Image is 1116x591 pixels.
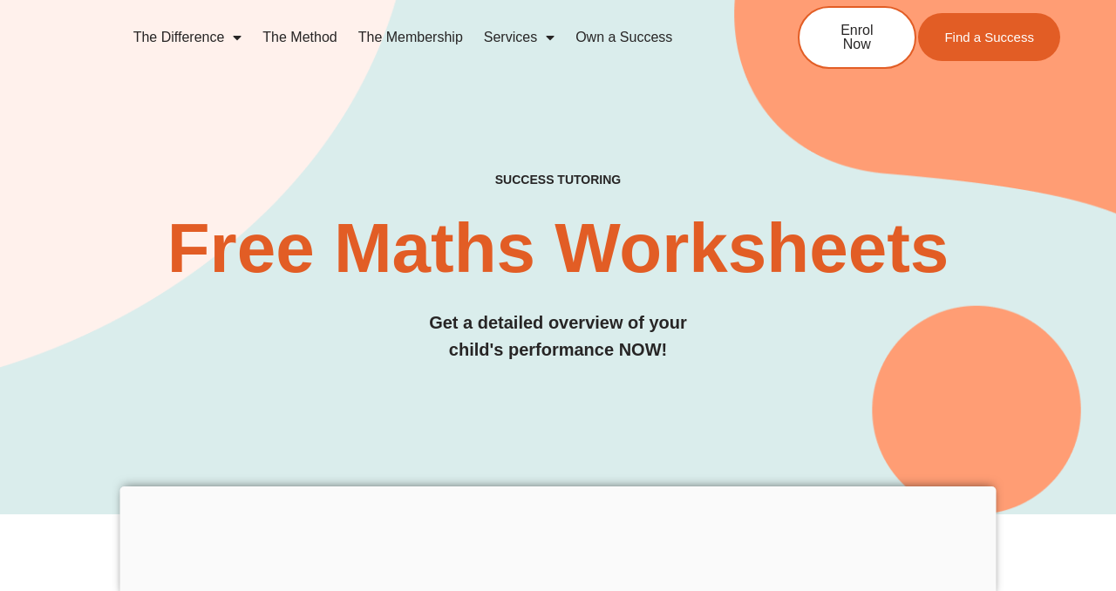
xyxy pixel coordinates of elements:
[473,17,565,58] a: Services
[826,24,888,51] span: Enrol Now
[918,13,1060,61] a: Find a Success
[56,309,1060,363] h3: Get a detailed overview of your child's performance NOW!
[56,173,1060,187] h4: SUCCESS TUTORING​
[944,31,1034,44] span: Find a Success
[565,17,683,58] a: Own a Success
[56,214,1060,283] h2: Free Maths Worksheets​
[123,17,253,58] a: The Difference
[123,17,741,58] nav: Menu
[798,6,916,69] a: Enrol Now
[252,17,347,58] a: The Method
[348,17,473,58] a: The Membership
